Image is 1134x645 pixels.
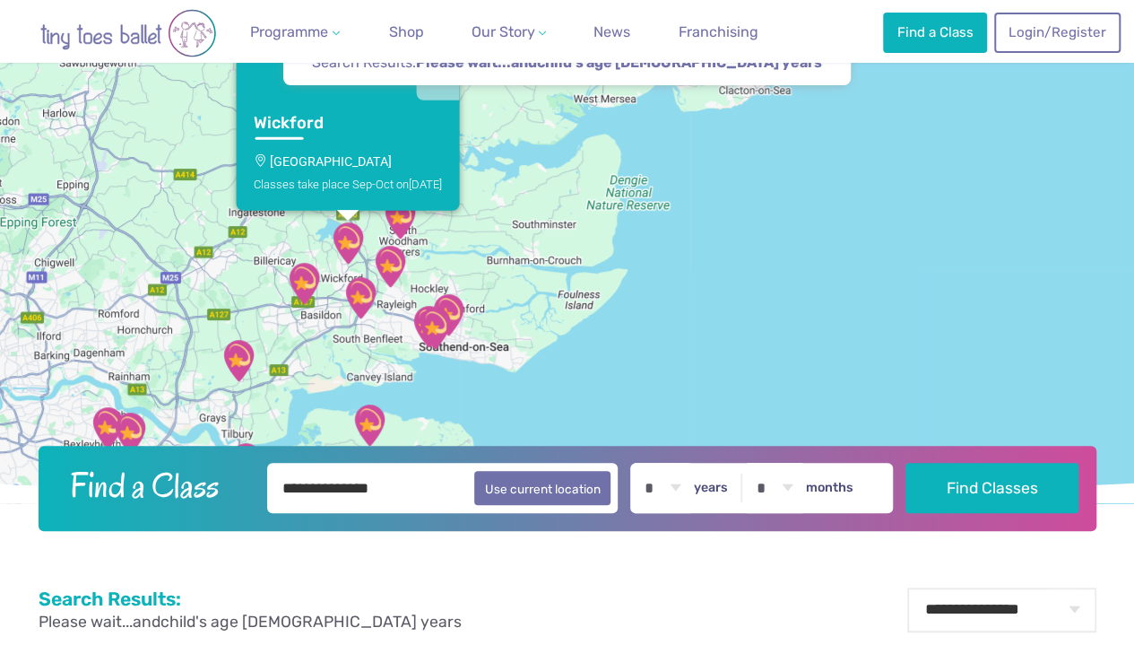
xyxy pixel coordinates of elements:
[806,480,853,496] label: months
[370,188,429,248] div: Champions Manor Hall
[274,254,333,313] div: 360 Play
[56,463,255,508] h2: Find a Class
[100,404,160,463] div: The Mick Jagger Centre
[216,434,275,493] div: The Gerald Miskin Memorial Hall
[389,23,424,40] span: Shop
[209,331,268,390] div: Orsett Village Hall
[399,297,458,356] div: Leigh Community Centre
[409,177,442,190] span: [DATE]
[474,471,611,505] button: Use current location
[160,613,462,631] span: child's age [DEMOGRAPHIC_DATA] years
[382,14,431,50] a: Shop
[250,23,328,40] span: Programme
[39,588,462,611] h2: Search Results:
[405,298,464,357] div: The Stables
[21,9,236,57] img: tiny toes ballet
[318,214,377,273] div: Runwell Village Hall
[593,23,630,40] span: News
[994,13,1120,52] a: Login/Register
[236,100,459,211] a: Wickford[GEOGRAPHIC_DATA]Classes take place Sep-Oct on[DATE]
[340,396,399,455] div: High halstow village hall
[586,14,637,50] a: News
[419,285,478,344] div: Saint Peter's Church Youth Hall
[78,398,137,458] div: Hall Place Sports Pavilion
[416,54,822,71] strong: and
[39,613,133,631] span: Please wait...
[254,154,442,169] p: [GEOGRAPHIC_DATA]
[331,268,390,327] div: St George's Church Hall
[883,13,987,52] a: Find a Class
[4,480,64,503] a: Open this area in Google Maps (opens a new window)
[4,480,64,503] img: Google
[694,480,728,496] label: years
[679,23,758,40] span: Franchising
[405,299,464,358] div: @ The Studio Leigh
[471,23,534,40] span: Our Story
[360,237,420,296] div: The Birches Scout Hut
[243,14,347,50] a: Programme
[905,463,1078,513] button: Find Classes
[463,14,553,50] a: Our Story
[254,177,442,190] div: Classes take place Sep-Oct on
[254,113,410,134] h3: Wickford
[671,14,766,50] a: Franchising
[323,440,382,500] div: St Mary‘s island community centre
[39,611,462,633] p: and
